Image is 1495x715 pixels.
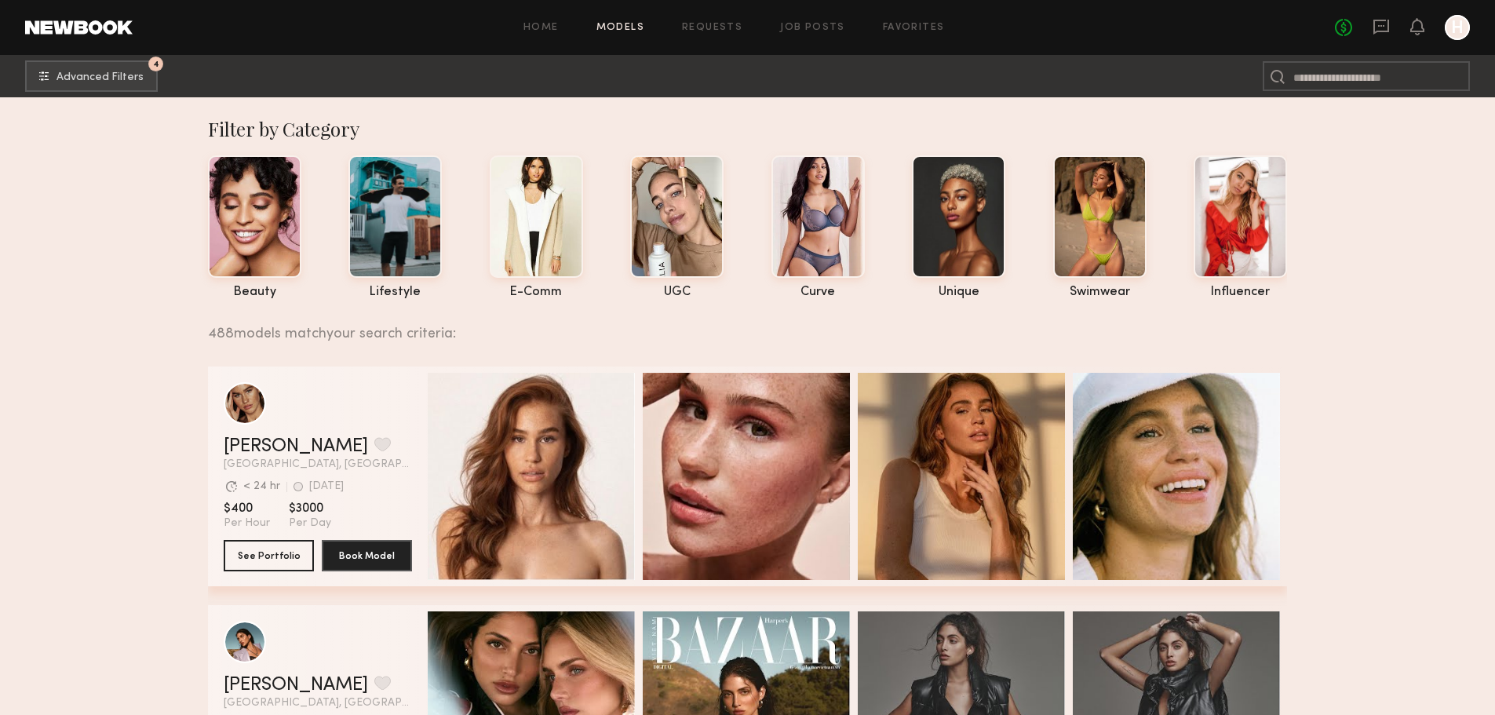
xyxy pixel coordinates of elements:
div: swimwear [1053,286,1147,299]
a: Job Posts [780,23,845,33]
div: UGC [630,286,724,299]
a: H [1445,15,1470,40]
div: curve [771,286,865,299]
div: influencer [1194,286,1287,299]
span: $3000 [289,501,331,516]
div: Filter by Category [208,116,1287,141]
button: See Portfolio [224,540,314,571]
div: < 24 hr [243,481,280,492]
a: Models [596,23,644,33]
a: Home [523,23,559,33]
button: 4Advanced Filters [25,60,158,92]
div: lifestyle [348,286,442,299]
button: Book Model [322,540,412,571]
span: Advanced Filters [57,72,144,83]
a: [PERSON_NAME] [224,437,368,456]
div: [DATE] [309,481,344,492]
span: [GEOGRAPHIC_DATA], [GEOGRAPHIC_DATA] [224,698,412,709]
div: beauty [208,286,301,299]
span: Per Day [289,516,331,531]
a: Requests [682,23,742,33]
div: unique [912,286,1005,299]
span: $400 [224,501,270,516]
div: 488 models match your search criteria: [208,308,1274,341]
a: [PERSON_NAME] [224,676,368,695]
div: e-comm [490,286,583,299]
span: 4 [153,60,159,67]
span: [GEOGRAPHIC_DATA], [GEOGRAPHIC_DATA] [224,459,412,470]
a: Favorites [883,23,945,33]
span: Per Hour [224,516,270,531]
